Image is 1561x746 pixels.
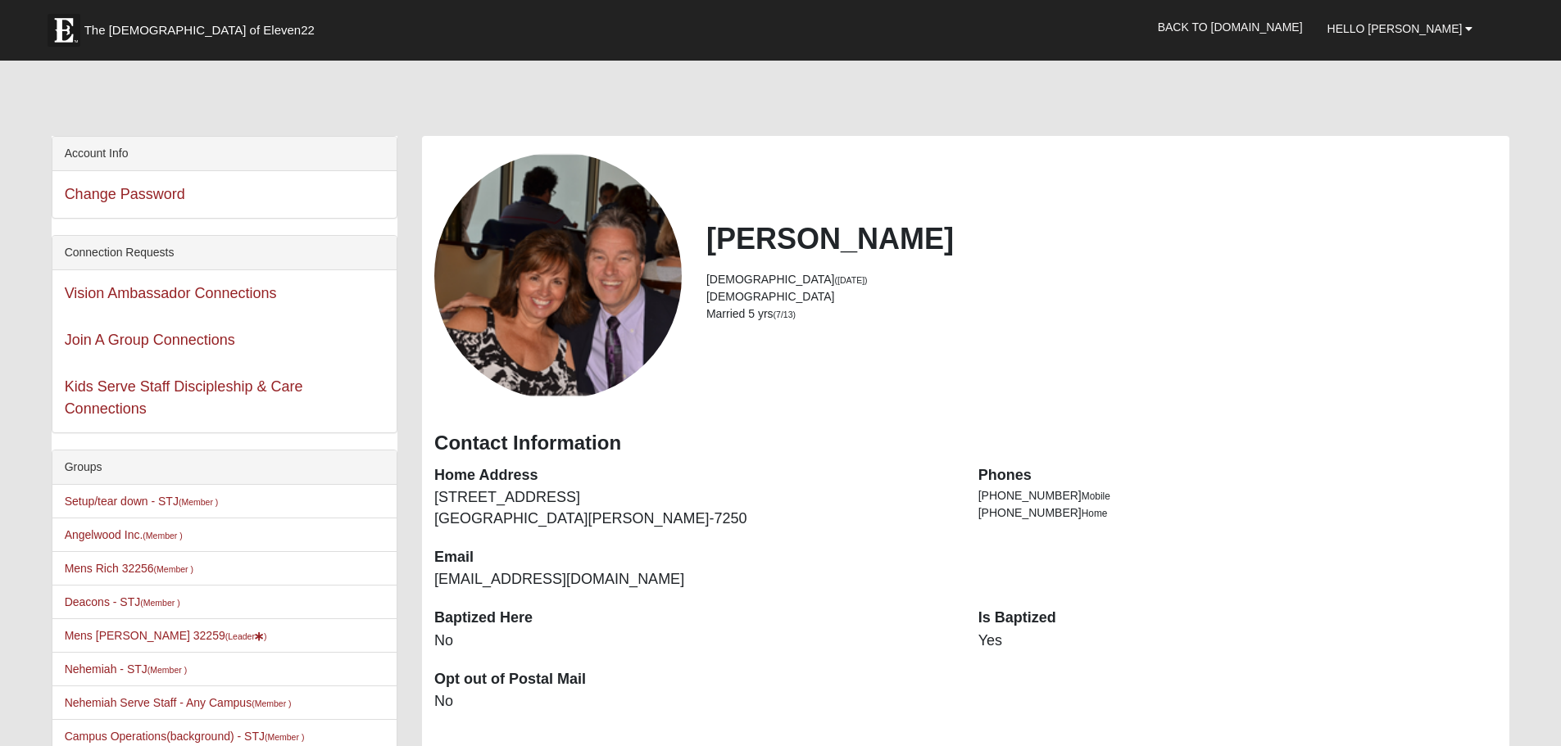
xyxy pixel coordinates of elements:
dd: [EMAIL_ADDRESS][DOMAIN_NAME] [434,569,954,590]
li: [DEMOGRAPHIC_DATA] [706,288,1497,305]
h3: Contact Information [434,432,1497,455]
dd: [STREET_ADDRESS] [GEOGRAPHIC_DATA][PERSON_NAME]-7250 [434,487,954,529]
dd: No [434,691,954,712]
a: Back to [DOMAIN_NAME] [1146,7,1315,47]
a: Campus Operations(background) - STJ(Member ) [65,730,305,743]
small: (Member ) [252,699,291,708]
dt: Home Address [434,465,954,486]
dt: Phones [978,465,1498,486]
a: Angelwood Inc.(Member ) [65,528,183,541]
dd: No [434,631,954,652]
li: Married 5 yrs [706,305,1497,323]
li: [PHONE_NUMBER] [978,504,1498,522]
small: (Member ) [154,564,193,574]
a: Vision Ambassador Connections [65,285,277,301]
a: Join A Group Connections [65,332,235,348]
div: Groups [52,450,397,485]
a: Mens [PERSON_NAME] 32259(Leader) [65,629,267,642]
a: Nehemiah Serve Staff - Any Campus(Member ) [65,696,292,709]
small: (Leader ) [225,631,267,641]
a: Kids Serve Staff Discipleship & Care Connections [65,378,303,417]
dt: Is Baptized [978,608,1498,629]
small: (Member ) [143,531,182,540]
span: Home [1082,508,1108,519]
small: (Member ) [140,598,179,608]
a: Setup/tear down - STJ(Member ) [65,495,219,508]
img: Eleven22 logo [48,14,80,47]
small: ([DATE]) [835,275,868,285]
li: [PHONE_NUMBER] [978,487,1498,504]
h2: [PERSON_NAME] [706,221,1497,256]
a: View Fullsize Photo [434,152,682,400]
span: Mobile [1082,491,1110,502]
span: Hello [PERSON_NAME] [1327,22,1463,35]
a: The [DEMOGRAPHIC_DATA] of Eleven22 [39,6,367,47]
a: Nehemiah - STJ(Member ) [65,662,188,676]
dd: Yes [978,631,1498,652]
a: Change Password [65,186,185,202]
small: (7/13) [774,310,796,319]
li: [DEMOGRAPHIC_DATA] [706,271,1497,288]
small: (Member ) [179,497,218,507]
a: Deacons - STJ(Member ) [65,595,180,608]
dt: Baptized Here [434,608,954,629]
a: Hello [PERSON_NAME] [1315,8,1486,49]
span: The [DEMOGRAPHIC_DATA] of Eleven22 [84,22,315,38]
div: Connection Requests [52,236,397,270]
dt: Opt out of Postal Mail [434,669,954,690]
small: (Member ) [265,732,304,742]
small: (Member ) [147,665,187,675]
div: Account Info [52,137,397,171]
dt: Email [434,547,954,568]
a: Mens Rich 32256(Member ) [65,562,193,575]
